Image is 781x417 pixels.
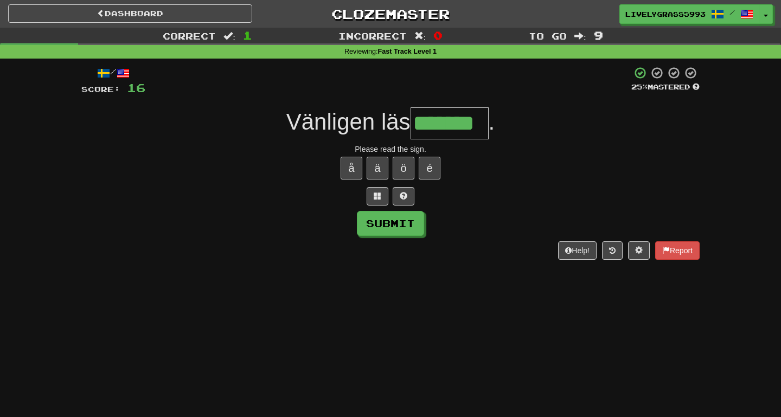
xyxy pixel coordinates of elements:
span: Vänligen läs [286,109,411,134]
button: Submit [357,211,424,236]
span: 1 [243,29,252,42]
span: 16 [127,81,145,94]
span: : [574,31,586,41]
span: Incorrect [338,30,407,41]
button: Round history (alt+y) [602,241,623,260]
span: / [729,9,735,16]
span: 0 [433,29,443,42]
button: ö [393,157,414,179]
button: Switch sentence to multiple choice alt+p [367,187,388,206]
span: : [414,31,426,41]
span: . [489,109,495,134]
span: 25 % [631,82,648,91]
span: : [223,31,235,41]
a: Clozemaster [268,4,513,23]
span: LivelyGrass5993 [625,9,706,19]
button: å [341,157,362,179]
button: é [419,157,440,179]
button: ä [367,157,388,179]
a: Dashboard [8,4,252,23]
button: Help! [558,241,597,260]
strong: Fast Track Level 1 [378,48,437,55]
span: 9 [594,29,603,42]
a: LivelyGrass5993 / [619,4,759,24]
div: Mastered [631,82,700,92]
span: To go [529,30,567,41]
div: Please read the sign. [81,144,700,155]
span: Correct [163,30,216,41]
button: Report [655,241,700,260]
div: / [81,66,145,80]
span: Score: [81,85,120,94]
button: Single letter hint - you only get 1 per sentence and score half the points! alt+h [393,187,414,206]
